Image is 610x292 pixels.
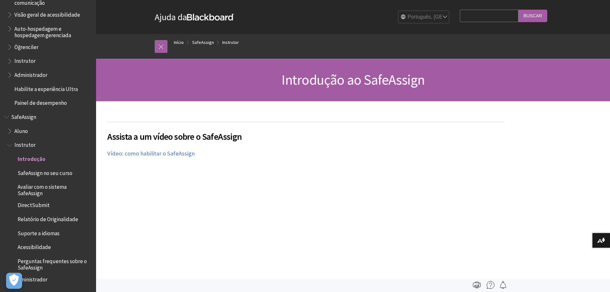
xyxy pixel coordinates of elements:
[107,122,504,143] h2: Assista a um vídeo sobre o SafeAssign
[18,154,45,162] span: Introdução
[14,84,78,92] span: Habilite a experiência Ultra
[14,42,38,50] span: Öğrenciler
[11,112,36,120] span: SafeAssign
[222,38,239,46] a: Instrutor
[518,10,547,22] input: Buscar
[18,182,92,197] span: Avaliar com o sistema SafeAssign
[473,281,481,289] img: Print
[14,98,67,106] span: Painel de desempenho
[18,228,60,237] span: Suporte a idiomas
[18,256,92,271] span: Perguntas frequentes sobre o SafeAssign
[14,70,47,78] span: Administrador
[14,56,36,64] span: Instrutor
[192,38,214,46] a: SafeAssign
[6,273,22,289] button: Abrir preferências
[14,9,80,18] span: Visão geral de acessibilidade
[18,214,78,222] span: Relatório de Originalidade
[4,112,92,285] nav: Book outline for Blackboard SafeAssign
[14,23,92,38] span: Auto-hospedagem e hospedagem gerenciada
[187,14,234,21] strong: Blackboard
[18,168,72,176] span: SafeAssign no seu curso
[487,281,494,289] img: More help
[18,242,51,251] span: Acessibilidade
[155,11,234,23] a: Ajuda daBlackboard
[14,274,47,283] span: Administrador
[281,71,425,88] span: Introdução ao SafeAssign
[107,150,195,157] a: Vídeo: como habilitar o SafeAssign
[14,140,36,148] span: Instrutor
[14,126,28,134] span: Aluno
[174,38,184,46] a: Início
[18,200,50,209] span: DirectSubmit
[499,281,507,289] img: Follow this page
[398,11,450,24] select: Site Language Selector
